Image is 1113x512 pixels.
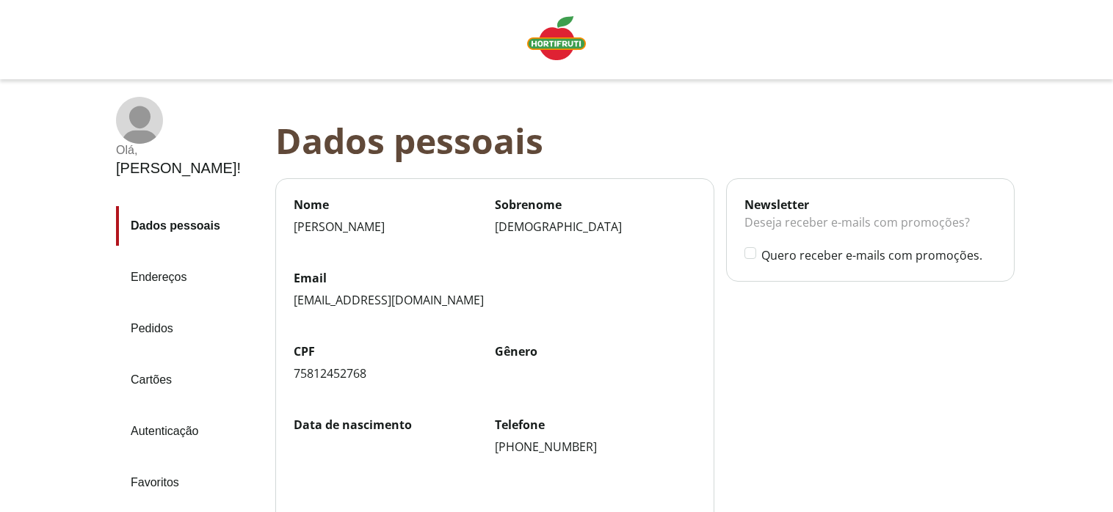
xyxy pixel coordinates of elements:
[495,417,696,433] label: Telefone
[744,197,996,213] div: Newsletter
[116,206,264,246] a: Dados pessoais
[527,16,586,60] img: Logo
[744,213,996,246] div: Deseja receber e-mails com promoções?
[294,219,495,235] div: [PERSON_NAME]
[495,197,696,213] label: Sobrenome
[116,463,264,502] a: Favoritos
[761,247,996,263] label: Quero receber e-mails com promoções.
[116,160,241,177] div: [PERSON_NAME] !
[495,219,696,235] div: [DEMOGRAPHIC_DATA]
[116,309,264,348] a: Pedidos
[116,412,264,451] a: Autenticação
[116,257,264,297] a: Endereços
[294,197,495,213] label: Nome
[116,360,264,400] a: Cartões
[495,439,696,455] div: [PHONE_NUMBER]
[495,343,696,359] label: Gênero
[116,144,241,157] div: Olá ,
[294,343,495,359] label: CPF
[294,270,696,286] label: Email
[275,120,1026,161] div: Dados pessoais
[294,292,696,308] div: [EMAIL_ADDRESS][DOMAIN_NAME]
[294,365,495,381] div: 75812452768
[521,10,592,69] a: Logo
[294,417,495,433] label: Data de nascimento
